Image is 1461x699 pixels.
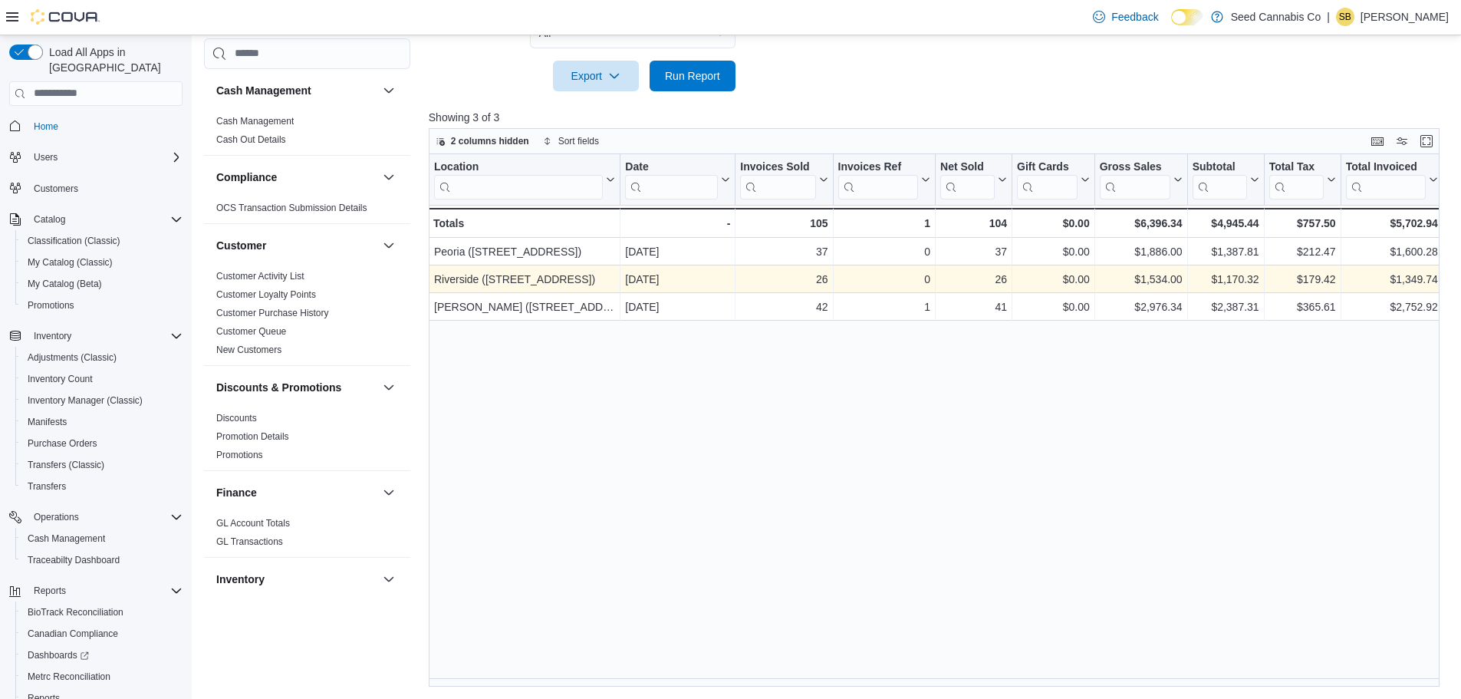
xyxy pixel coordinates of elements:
[28,508,183,526] span: Operations
[21,296,183,315] span: Promotions
[21,434,104,453] a: Purchase Orders
[740,270,828,289] div: 26
[1017,160,1078,199] div: Gift Card Sales
[15,368,189,390] button: Inventory Count
[34,585,66,597] span: Reports
[434,298,615,316] div: [PERSON_NAME] ([STREET_ADDRESS])
[1171,9,1203,25] input: Dark Mode
[625,160,718,174] div: Date
[380,168,398,186] button: Compliance
[21,603,183,622] span: BioTrack Reconciliation
[625,160,718,199] div: Date
[216,413,257,424] a: Discounts
[740,160,815,199] div: Invoices Sold
[28,554,120,566] span: Traceabilty Dashboard
[28,649,89,661] span: Dashboards
[204,409,410,470] div: Discounts & Promotions
[740,160,828,199] button: Invoices Sold
[740,242,828,261] div: 37
[15,623,189,645] button: Canadian Compliance
[21,551,126,569] a: Traceabilty Dashboard
[1231,8,1321,26] p: Seed Cannabis Co
[28,256,113,269] span: My Catalog (Classic)
[28,235,120,247] span: Classification (Classic)
[15,666,189,687] button: Metrc Reconciliation
[380,483,398,502] button: Finance
[433,214,615,232] div: Totals
[28,532,105,545] span: Cash Management
[940,298,1007,316] div: 41
[451,135,529,147] span: 2 columns hidden
[34,151,58,163] span: Users
[21,232,183,250] span: Classification (Classic)
[28,180,84,198] a: Customers
[558,135,599,147] span: Sort fields
[216,83,311,98] h3: Cash Management
[1017,160,1078,174] div: Gift Cards
[34,183,78,195] span: Customers
[28,117,64,136] a: Home
[15,230,189,252] button: Classification (Classic)
[625,160,730,199] button: Date
[837,214,930,232] div: 1
[204,199,410,223] div: Compliance
[380,570,398,589] button: Inventory
[21,275,108,293] a: My Catalog (Beta)
[21,529,183,548] span: Cash Management
[216,572,377,587] button: Inventory
[204,267,410,365] div: Customer
[28,179,183,198] span: Customers
[21,413,73,431] a: Manifests
[380,378,398,397] button: Discounts & Promotions
[1269,270,1335,289] div: $179.42
[28,437,97,450] span: Purchase Orders
[1099,160,1170,174] div: Gross Sales
[1269,214,1335,232] div: $757.50
[216,238,377,253] button: Customer
[216,450,263,460] a: Promotions
[216,289,316,301] span: Customer Loyalty Points
[940,242,1007,261] div: 37
[1192,298,1259,316] div: $2,387.31
[429,132,535,150] button: 2 columns hidden
[1017,242,1090,261] div: $0.00
[1192,160,1246,199] div: Subtotal
[21,434,183,453] span: Purchase Orders
[21,456,110,474] a: Transfers (Classic)
[1345,214,1437,232] div: $5,702.94
[216,380,377,395] button: Discounts & Promotions
[1017,298,1090,316] div: $0.00
[28,373,93,385] span: Inventory Count
[216,412,257,424] span: Discounts
[1269,160,1335,199] button: Total Tax
[21,370,183,388] span: Inventory Count
[216,431,289,442] a: Promotion Details
[216,344,281,356] span: New Customers
[216,202,367,214] span: OCS Transaction Submission Details
[216,289,316,300] a: Customer Loyalty Points
[21,232,127,250] a: Classification (Classic)
[625,270,730,289] div: [DATE]
[1017,160,1090,199] button: Gift Cards
[429,110,1450,125] p: Showing 3 of 3
[15,602,189,623] button: BioTrack Reconciliation
[216,115,294,127] span: Cash Management
[31,9,100,25] img: Cova
[3,506,189,528] button: Operations
[1100,270,1183,289] div: $1,534.00
[434,160,603,174] div: Location
[434,270,615,289] div: Riverside ([STREET_ADDRESS])
[216,271,304,282] a: Customer Activity List
[15,295,189,316] button: Promotions
[1017,270,1090,289] div: $0.00
[1339,8,1351,26] span: SB
[28,299,74,312] span: Promotions
[21,646,95,664] a: Dashboards
[1345,160,1425,174] div: Total Invoiced
[21,477,72,496] a: Transfers
[21,668,183,686] span: Metrc Reconciliation
[21,625,124,643] a: Canadian Compliance
[216,83,377,98] button: Cash Management
[1192,160,1246,174] div: Subtotal
[21,348,183,367] span: Adjustments (Classic)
